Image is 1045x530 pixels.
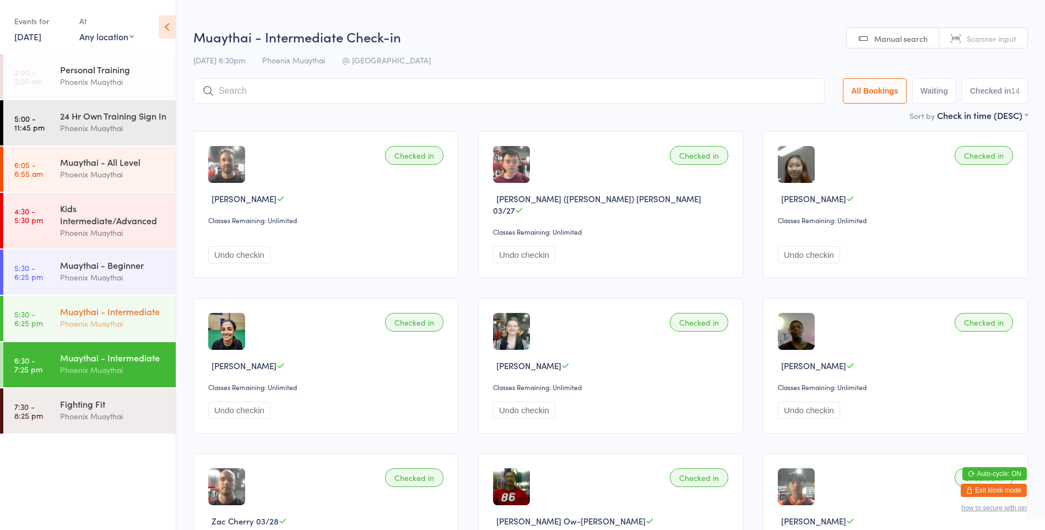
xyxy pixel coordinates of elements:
button: Exit kiosk mode [961,484,1027,497]
div: Events for [14,12,68,30]
span: [DATE] 6:30pm [193,55,245,66]
div: Phoenix Muaythai [60,226,166,239]
span: [PERSON_NAME] [781,193,846,204]
span: [PERSON_NAME] [212,360,277,371]
a: 5:30 -6:25 pmMuaythai - IntermediatePhoenix Muaythai [3,296,176,341]
div: Phoenix Muaythai [60,364,166,376]
div: Classes Remaining: Unlimited [208,382,447,392]
img: image1723284709.png [778,313,815,350]
button: All Bookings [843,78,907,104]
time: 6:30 - 7:25 pm [14,356,42,374]
div: Phoenix Muaythai [60,410,166,423]
div: Muaythai - Intermediate [60,305,166,317]
img: image1722655182.png [778,146,815,183]
div: Personal Training [60,63,166,75]
span: [PERSON_NAME] [496,360,561,371]
img: image1727162625.png [493,146,530,183]
button: Undo checkin [493,246,555,263]
a: 6:05 -6:55 amMuaythai - All LevelPhoenix Muaythai [3,147,176,192]
div: Muaythai - All Level [60,156,166,168]
button: Undo checkin [778,402,840,419]
div: Checked in [955,468,1013,487]
img: image1747904579.png [208,468,245,505]
div: Checked in [670,313,728,332]
img: image1722655200.png [208,313,245,350]
button: Undo checkin [493,402,555,419]
div: Checked in [385,313,443,332]
span: Manual search [874,33,928,44]
time: 2:00 - 3:00 am [14,68,42,85]
img: image1723018814.png [493,468,530,505]
span: [PERSON_NAME] Ow-[PERSON_NAME] [496,515,646,527]
span: @ [GEOGRAPHIC_DATA] [342,55,431,66]
div: Phoenix Muaythai [60,271,166,284]
div: 14 [1011,86,1020,95]
a: 5:00 -11:45 pm24 Hr Own Training Sign InPhoenix Muaythai [3,100,176,145]
time: 5:30 - 6:25 pm [14,310,43,327]
span: [PERSON_NAME] [212,193,277,204]
span: Scanner input [967,33,1016,44]
div: Phoenix Muaythai [60,75,166,88]
button: Undo checkin [778,246,840,263]
img: image1754542496.png [208,146,245,183]
div: Checked in [955,146,1013,165]
span: [PERSON_NAME] [781,515,846,527]
h2: Muaythai - Intermediate Check-in [193,28,1028,46]
div: Phoenix Muaythai [60,317,166,330]
input: Search [193,78,825,104]
button: Waiting [912,78,956,104]
span: Phoenix Muaythai [262,55,325,66]
div: 24 Hr Own Training Sign In [60,110,166,122]
button: Undo checkin [208,246,270,263]
div: Classes Remaining: Unlimited [493,382,732,392]
div: Fighting Fit [60,398,166,410]
button: Checked in14 [962,78,1028,104]
div: Any location [79,30,134,42]
span: Zac Cherry 03/28 [212,515,279,527]
div: Kids Intermediate/Advanced [60,202,166,226]
div: Phoenix Muaythai [60,122,166,134]
div: Phoenix Muaythai [60,168,166,181]
time: 4:30 - 5:30 pm [14,207,43,224]
div: At [79,12,134,30]
button: how to secure with pin [961,504,1027,512]
a: 6:30 -7:25 pmMuaythai - IntermediatePhoenix Muaythai [3,342,176,387]
span: [PERSON_NAME] ([PERSON_NAME]) [PERSON_NAME] 03/27 [493,193,701,216]
button: Undo checkin [208,402,270,419]
div: Checked in [955,313,1013,332]
div: Classes Remaining: Unlimited [778,215,1016,225]
div: Muaythai - Beginner [60,259,166,271]
div: Checked in [385,146,443,165]
div: Classes Remaining: Unlimited [778,382,1016,392]
div: Classes Remaining: Unlimited [493,227,732,236]
img: image1722653900.png [493,313,530,350]
a: 7:30 -8:25 pmFighting FitPhoenix Muaythai [3,388,176,434]
time: 5:00 - 11:45 pm [14,114,45,132]
a: 2:00 -3:00 amPersonal TrainingPhoenix Muaythai [3,54,176,99]
time: 6:05 - 6:55 am [14,160,43,178]
div: Checked in [385,468,443,487]
span: [PERSON_NAME] [781,360,846,371]
time: 7:30 - 8:25 pm [14,402,43,420]
a: [DATE] [14,30,41,42]
a: 5:30 -6:25 pmMuaythai - BeginnerPhoenix Muaythai [3,250,176,295]
a: 4:30 -5:30 pmKids Intermediate/AdvancedPhoenix Muaythai [3,193,176,248]
img: image1744707576.png [778,468,815,505]
div: Muaythai - Intermediate [60,351,166,364]
time: 5:30 - 6:25 pm [14,263,43,281]
button: Auto-cycle: ON [962,467,1027,480]
div: Checked in [670,146,728,165]
div: Check in time (DESC) [937,109,1028,121]
div: Checked in [670,468,728,487]
label: Sort by [909,110,935,121]
div: Classes Remaining: Unlimited [208,215,447,225]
